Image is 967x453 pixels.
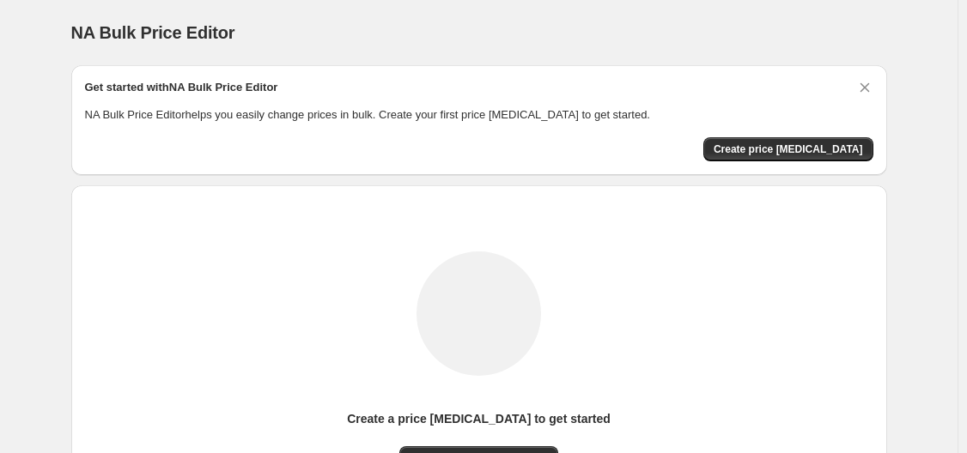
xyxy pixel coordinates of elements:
h2: Get started with NA Bulk Price Editor [85,79,278,96]
span: Create price [MEDICAL_DATA] [714,142,863,156]
span: NA Bulk Price Editor [71,23,235,42]
p: NA Bulk Price Editor helps you easily change prices in bulk. Create your first price [MEDICAL_DAT... [85,106,873,124]
p: Create a price [MEDICAL_DATA] to get started [347,410,611,427]
button: Create price change job [703,137,873,161]
button: Dismiss card [856,79,873,96]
